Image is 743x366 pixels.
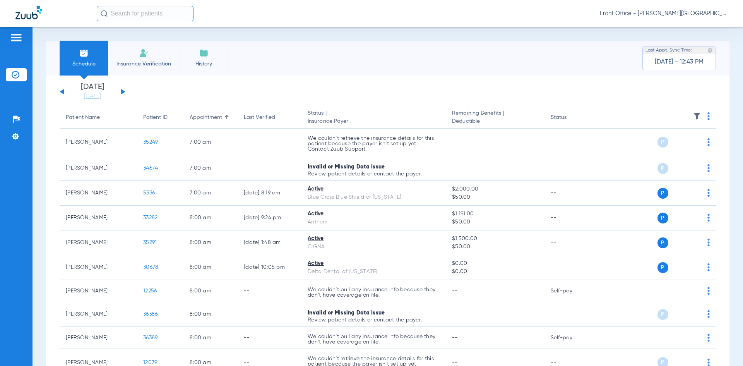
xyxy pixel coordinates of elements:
[10,33,22,42] img: hamburger-icon
[707,263,710,271] img: group-dot-blue.svg
[185,60,222,68] span: History
[183,129,238,156] td: 7:00 AM
[183,156,238,181] td: 7:00 AM
[452,259,538,268] span: $0.00
[452,243,538,251] span: $50.00
[308,310,385,316] span: Invalid or Missing Data Issue
[69,93,116,100] a: [DATE]
[645,46,692,54] span: Last Appt. Sync Time:
[657,137,668,148] span: P
[199,48,209,58] img: History
[238,280,301,302] td: --
[707,310,710,318] img: group-dot-blue.svg
[238,302,301,327] td: --
[452,117,538,125] span: Deductible
[60,129,137,156] td: [PERSON_NAME]
[143,265,158,270] span: 30678
[600,10,728,17] span: Front Office - [PERSON_NAME][GEOGRAPHIC_DATA] Dental Care
[66,113,100,122] div: Patient Name
[308,287,440,298] p: We couldn’t pull any insurance info because they don’t have coverage on file.
[707,138,710,146] img: group-dot-blue.svg
[704,329,743,366] iframe: Chat Widget
[452,311,458,317] span: --
[452,268,538,276] span: $0.00
[238,129,301,156] td: --
[452,193,538,201] span: $50.00
[143,165,158,171] span: 34674
[308,185,440,193] div: Active
[707,239,710,246] img: group-dot-blue.svg
[452,288,458,294] span: --
[60,302,137,327] td: [PERSON_NAME]
[183,206,238,230] td: 8:00 AM
[143,139,158,145] span: 35249
[69,83,116,100] li: [DATE]
[544,302,597,327] td: --
[657,163,668,174] span: P
[143,113,177,122] div: Patient ID
[452,185,538,193] span: $2,000.00
[657,188,668,199] span: P
[238,156,301,181] td: --
[308,235,440,243] div: Active
[544,107,597,129] th: Status
[97,6,193,21] input: Search for patients
[238,230,301,255] td: [DATE] 1:48 AM
[15,6,42,19] img: Zuub Logo
[308,243,440,251] div: CIGNA
[183,302,238,327] td: 8:00 AM
[452,235,538,243] span: $1,500.00
[244,113,275,122] div: Last Verified
[183,255,238,280] td: 8:00 AM
[114,60,174,68] span: Insurance Verification
[60,181,137,206] td: [PERSON_NAME]
[301,107,446,129] th: Status |
[143,190,155,196] span: 5336
[101,10,108,17] img: Search Icon
[544,129,597,156] td: --
[707,287,710,295] img: group-dot-blue.svg
[60,327,137,349] td: [PERSON_NAME]
[452,360,458,365] span: --
[143,288,157,294] span: 12256
[452,165,458,171] span: --
[707,48,713,53] img: last sync help info
[544,181,597,206] td: --
[657,262,668,273] span: P
[308,136,440,152] p: We couldn’t retrieve the insurance details for this patient because the payer isn’t set up yet. C...
[66,113,131,122] div: Patient Name
[183,230,238,255] td: 8:00 AM
[452,335,458,340] span: --
[139,48,149,58] img: Manual Insurance Verification
[308,171,440,177] p: Review patient details or contact the payer.
[452,218,538,226] span: $50.00
[707,112,710,120] img: group-dot-blue.svg
[655,58,704,66] span: [DATE] - 12:43 PM
[544,156,597,181] td: --
[452,210,538,218] span: $1,191.00
[657,237,668,248] span: P
[183,181,238,206] td: 7:00 AM
[707,189,710,197] img: group-dot-blue.svg
[544,206,597,230] td: --
[452,139,458,145] span: --
[143,113,168,122] div: Patient ID
[308,117,440,125] span: Insurance Payer
[238,327,301,349] td: --
[190,113,222,122] div: Appointment
[238,181,301,206] td: [DATE] 8:19 AM
[657,309,668,320] span: P
[544,255,597,280] td: --
[60,206,137,230] td: [PERSON_NAME]
[308,259,440,268] div: Active
[60,156,137,181] td: [PERSON_NAME]
[143,240,157,245] span: 35291
[143,360,157,365] span: 12079
[60,230,137,255] td: [PERSON_NAME]
[308,218,440,226] div: Anthem
[308,268,440,276] div: Delta Dental of [US_STATE]
[60,255,137,280] td: [PERSON_NAME]
[693,112,701,120] img: filter.svg
[190,113,231,122] div: Appointment
[143,335,158,340] span: 36389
